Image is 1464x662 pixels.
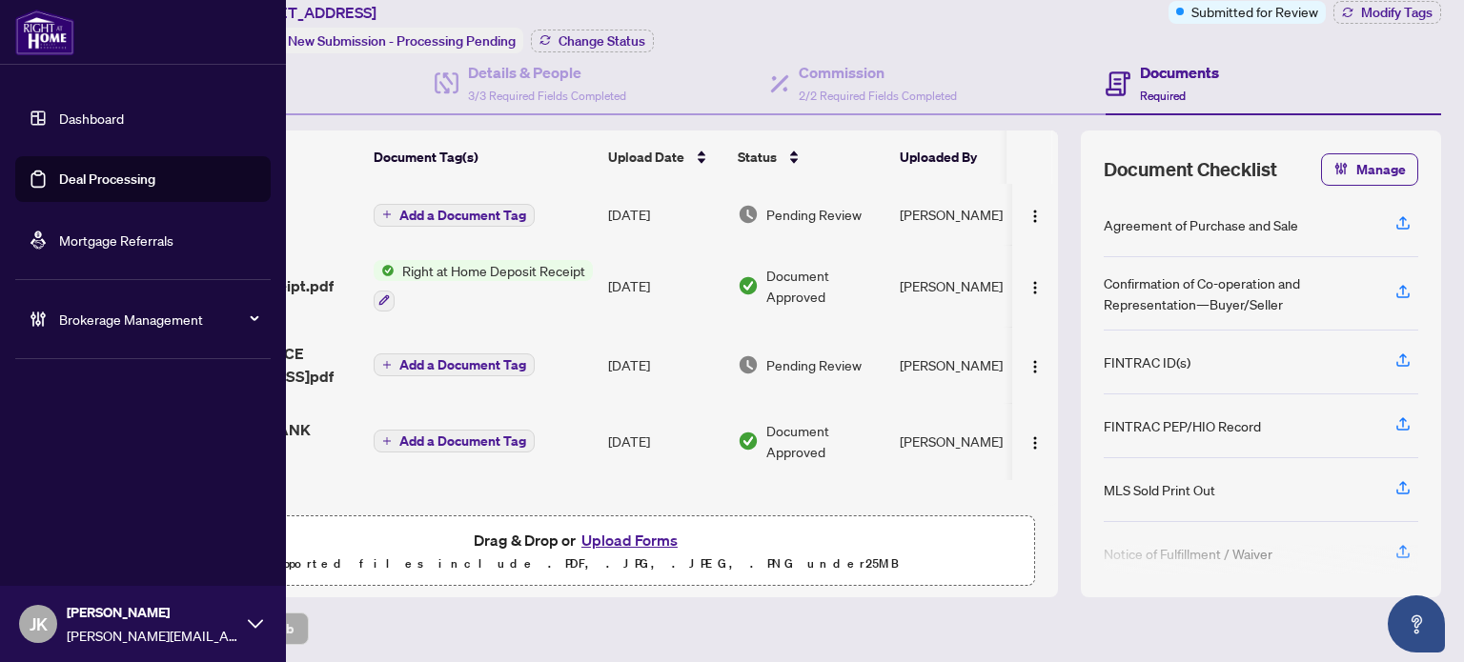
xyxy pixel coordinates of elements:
[1027,280,1043,295] img: Logo
[738,147,777,168] span: Status
[399,209,526,222] span: Add a Document Tag
[374,260,593,311] button: Status IconRight at Home Deposit Receipt
[134,552,1023,575] p: Supported files include .PDF, .JPG, .JPEG, .PNG under 25 MB
[738,275,759,296] img: Document Status
[1027,359,1043,374] img: Logo
[59,110,124,127] a: Dashboard
[600,403,730,479] td: [DATE]
[1388,595,1445,652] button: Open asap
[766,420,884,462] span: Document Approved
[531,30,654,52] button: Change Status
[1027,209,1043,224] img: Logo
[288,32,516,50] span: New Submission - Processing Pending
[1191,1,1318,22] span: Submitted for Review
[1356,154,1406,185] span: Manage
[15,10,74,55] img: logo
[366,130,600,184] th: Document Tag(s)
[30,611,48,637] span: JK
[738,204,759,225] img: Document Status
[1020,199,1050,230] button: Logo
[892,184,1035,245] td: [PERSON_NAME]
[600,327,730,403] td: [DATE]
[766,354,862,375] span: Pending Review
[374,260,395,281] img: Status Icon
[1104,214,1298,235] div: Agreement of Purchase and Sale
[1020,350,1050,380] button: Logo
[382,436,392,446] span: plus
[766,265,884,307] span: Document Approved
[600,245,730,327] td: [DATE]
[474,528,683,552] span: Drag & Drop or
[892,327,1035,403] td: [PERSON_NAME]
[600,130,730,184] th: Upload Date
[399,358,526,371] span: Add a Document Tag
[236,28,523,53] div: Status:
[399,434,526,448] span: Add a Document Tag
[1140,61,1219,84] h4: Documents
[799,89,957,103] span: 2/2 Required Fields Completed
[1333,1,1441,24] button: Modify Tags
[468,89,626,103] span: 3/3 Required Fields Completed
[766,204,862,225] span: Pending Review
[1020,426,1050,456] button: Logo
[1027,435,1043,451] img: Logo
[1104,351,1190,372] div: FINTRAC ID(s)
[559,34,645,48] span: Change Status
[600,184,730,245] td: [DATE]
[59,171,155,188] a: Deal Processing
[236,1,376,24] span: [STREET_ADDRESS]
[123,516,1034,587] span: Drag & Drop orUpload FormsSupported files include .PDF, .JPG, .JPEG, .PNG under25MB
[1361,6,1433,19] span: Modify Tags
[382,210,392,219] span: plus
[738,354,759,375] img: Document Status
[730,130,892,184] th: Status
[67,625,238,646] span: [PERSON_NAME][EMAIL_ADDRESS][DOMAIN_NAME]
[59,231,173,249] a: Mortgage Referrals
[468,61,626,84] h4: Details & People
[395,260,593,281] span: Right at Home Deposit Receipt
[1140,89,1186,103] span: Required
[374,204,535,227] button: Add a Document Tag
[374,352,535,377] button: Add a Document Tag
[1104,543,1272,564] div: Notice of Fulfillment / Waiver
[608,147,684,168] span: Upload Date
[1104,479,1215,500] div: MLS Sold Print Out
[374,430,535,452] button: Add a Document Tag
[382,360,392,370] span: plus
[1104,272,1372,314] div: Confirmation of Co-operation and Representation—Buyer/Seller
[1104,415,1261,436] div: FINTRAC PEP/HIO Record
[892,130,1035,184] th: Uploaded By
[59,309,257,330] span: Brokerage Management
[892,245,1035,327] td: [PERSON_NAME]
[374,429,535,453] button: Add a Document Tag
[892,403,1035,479] td: [PERSON_NAME]
[67,602,238,623] span: [PERSON_NAME]
[1104,156,1277,183] span: Document Checklist
[576,528,683,552] button: Upload Forms
[1321,153,1418,186] button: Manage
[799,61,957,84] h4: Commission
[374,353,535,376] button: Add a Document Tag
[738,431,759,451] img: Document Status
[1020,271,1050,301] button: Logo
[374,202,535,227] button: Add a Document Tag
